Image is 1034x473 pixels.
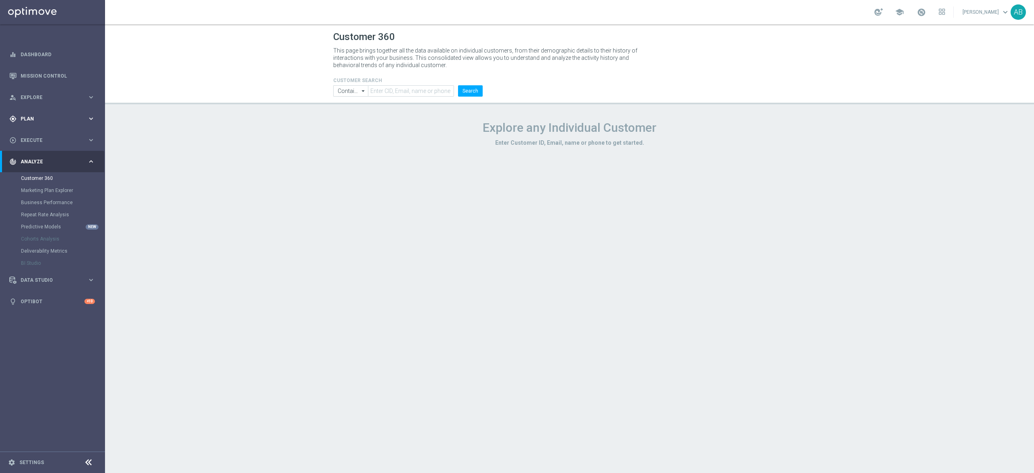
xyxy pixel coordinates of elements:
button: play_circle_outline Execute keyboard_arrow_right [9,137,95,144]
span: Data Studio [21,278,87,283]
div: Repeat Rate Analysis [21,209,104,221]
i: settings [8,459,15,466]
div: Optibot [9,291,95,312]
i: person_search [9,94,17,101]
i: keyboard_arrow_right [87,276,95,284]
h3: Enter Customer ID, Email, name or phone to get started. [333,139,806,146]
div: Cohorts Analysis [21,233,104,245]
div: +10 [84,299,95,304]
input: Enter CID, Email, name or phone [368,85,454,97]
i: keyboard_arrow_right [87,93,95,101]
i: lightbulb [9,298,17,305]
a: Mission Control [21,65,95,87]
i: arrow_drop_down [359,86,368,96]
i: keyboard_arrow_right [87,158,95,165]
i: gps_fixed [9,115,17,122]
span: keyboard_arrow_down [1001,8,1010,17]
div: Deliverability Metrics [21,245,104,257]
h1: Explore any Individual Customer [333,120,806,135]
button: lightbulb Optibot +10 [9,298,95,305]
div: Explore [9,94,87,101]
i: track_changes [9,158,17,165]
span: Explore [21,95,87,100]
button: equalizer Dashboard [9,51,95,58]
h1: Customer 360 [333,31,806,43]
i: keyboard_arrow_right [87,136,95,144]
div: Predictive Models [21,221,104,233]
button: track_changes Analyze keyboard_arrow_right [9,158,95,165]
a: Deliverability Metrics [21,248,84,254]
span: school [895,8,904,17]
div: Marketing Plan Explorer [21,184,104,196]
div: Plan [9,115,87,122]
a: Optibot [21,291,84,312]
a: Dashboard [21,44,95,65]
input: Contains [333,85,368,97]
a: Repeat Rate Analysis [21,211,84,218]
button: Mission Control [9,73,95,79]
a: Predictive Models [21,224,84,230]
button: gps_fixed Plan keyboard_arrow_right [9,116,95,122]
div: NEW [86,224,99,230]
div: AB [1011,4,1026,20]
span: Execute [21,138,87,143]
div: Analyze [9,158,87,165]
div: Business Performance [21,196,104,209]
p: This page brings together all the data available on individual customers, from their demographic ... [333,47,644,69]
div: Customer 360 [21,172,104,184]
button: Data Studio keyboard_arrow_right [9,277,95,283]
button: Search [458,85,483,97]
button: person_search Explore keyboard_arrow_right [9,94,95,101]
i: equalizer [9,51,17,58]
a: Marketing Plan Explorer [21,187,84,194]
span: Analyze [21,159,87,164]
span: Plan [21,116,87,121]
a: Customer 360 [21,175,84,182]
div: Dashboard [9,44,95,65]
a: Settings [19,460,44,465]
div: Execute [9,137,87,144]
a: Business Performance [21,199,84,206]
div: Data Studio [9,277,87,284]
div: BI Studio [21,257,104,269]
a: [PERSON_NAME]keyboard_arrow_down [962,6,1011,18]
div: Mission Control [9,65,95,87]
i: play_circle_outline [9,137,17,144]
h4: CUSTOMER SEARCH [333,78,483,83]
i: keyboard_arrow_right [87,115,95,122]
